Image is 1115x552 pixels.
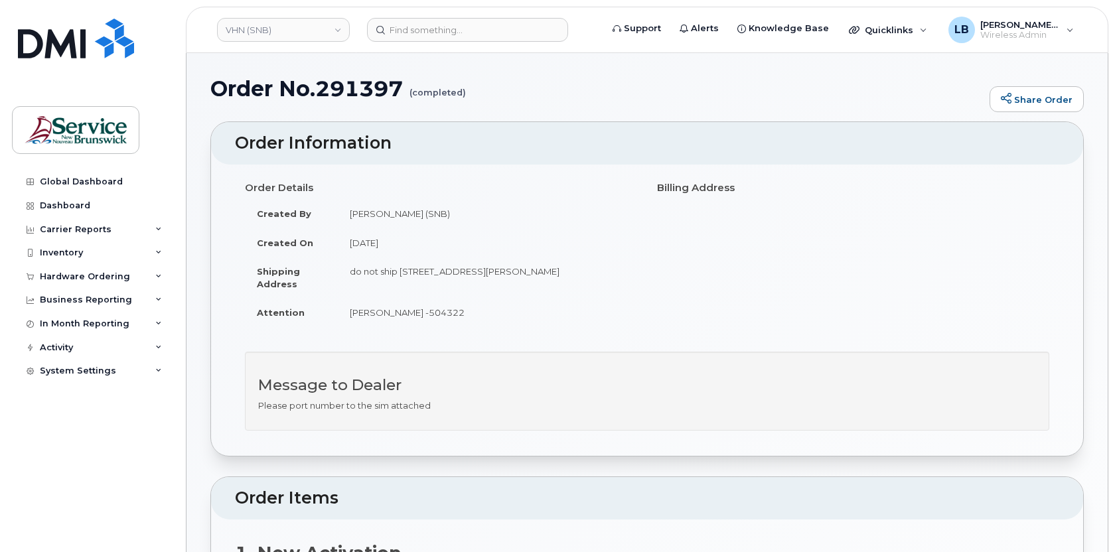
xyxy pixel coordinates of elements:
h2: Order Items [235,489,1059,508]
td: [PERSON_NAME] -504322 [338,298,637,327]
strong: Shipping Address [257,266,300,289]
h3: Message to Dealer [258,377,1036,393]
td: [PERSON_NAME] (SNB) [338,199,637,228]
td: [DATE] [338,228,637,257]
strong: Created On [257,238,313,248]
strong: Attention [257,307,305,318]
h4: Order Details [245,182,637,194]
a: Share Order [990,86,1084,113]
small: (completed) [409,77,466,98]
p: Please port number to the sim attached [258,399,1036,412]
strong: Created By [257,208,311,219]
h4: Billing Address [657,182,1049,194]
h1: Order No.291397 [210,77,983,100]
td: do not ship [STREET_ADDRESS][PERSON_NAME] [338,257,637,298]
h2: Order Information [235,134,1059,153]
